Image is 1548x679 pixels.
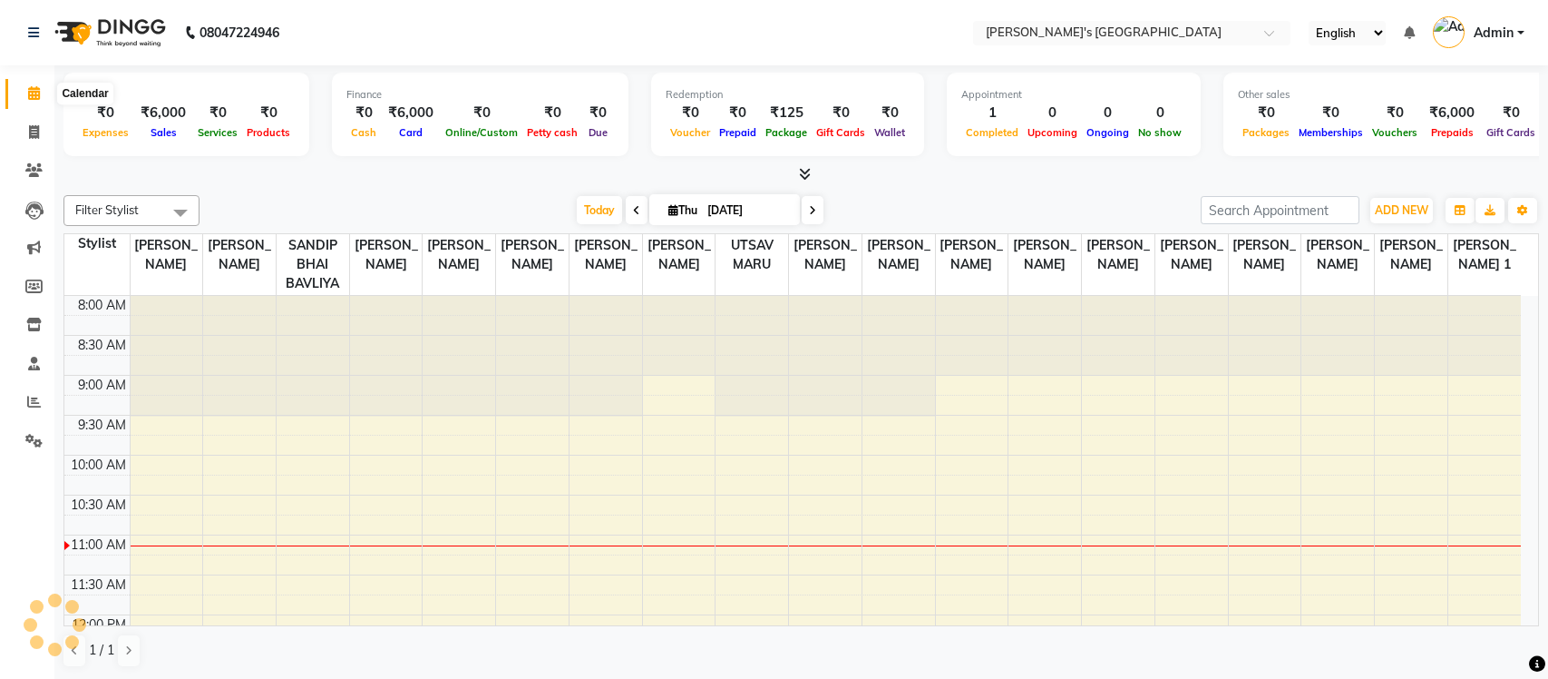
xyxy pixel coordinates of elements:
[78,87,295,103] div: Total
[961,126,1023,139] span: Completed
[961,103,1023,123] div: 1
[1375,234,1447,276] span: [PERSON_NAME]
[46,7,170,58] img: logo
[961,87,1186,103] div: Appointment
[350,234,423,276] span: [PERSON_NAME]
[761,126,812,139] span: Package
[1238,87,1540,103] div: Other sales
[242,126,295,139] span: Products
[1155,234,1228,276] span: [PERSON_NAME]
[74,416,130,435] div: 9:30 AM
[812,103,870,123] div: ₹0
[1008,234,1081,276] span: [PERSON_NAME]
[870,126,910,139] span: Wallet
[582,103,614,123] div: ₹0
[74,336,130,355] div: 8:30 AM
[715,103,761,123] div: ₹0
[715,126,761,139] span: Prepaid
[1238,103,1294,123] div: ₹0
[577,196,622,224] span: Today
[75,202,139,217] span: Filter Stylist
[74,296,130,315] div: 8:00 AM
[394,126,427,139] span: Card
[1301,234,1374,276] span: [PERSON_NAME]
[131,234,203,276] span: [PERSON_NAME]
[761,103,812,123] div: ₹125
[1082,234,1154,276] span: [PERSON_NAME]
[193,103,242,123] div: ₹0
[584,126,612,139] span: Due
[277,234,349,295] span: SANDIP BHAI BAVLIYA
[1294,126,1368,139] span: Memberships
[346,103,381,123] div: ₹0
[1426,126,1478,139] span: Prepaids
[1134,103,1186,123] div: 0
[1082,126,1134,139] span: Ongoing
[570,234,642,276] span: [PERSON_NAME]
[1023,126,1082,139] span: Upcoming
[89,641,114,660] span: 1 / 1
[441,103,522,123] div: ₹0
[67,576,130,595] div: 11:30 AM
[936,234,1008,276] span: [PERSON_NAME]
[1294,103,1368,123] div: ₹0
[716,234,788,276] span: UTSAV MARU
[67,536,130,555] div: 11:00 AM
[346,87,614,103] div: Finance
[381,103,441,123] div: ₹6,000
[1229,234,1301,276] span: [PERSON_NAME]
[74,376,130,395] div: 9:00 AM
[1482,126,1540,139] span: Gift Cards
[1023,103,1082,123] div: 0
[146,126,181,139] span: Sales
[643,234,716,276] span: [PERSON_NAME]
[1370,198,1433,223] button: ADD NEW
[1482,103,1540,123] div: ₹0
[666,87,910,103] div: Redemption
[441,126,522,139] span: Online/Custom
[64,234,130,253] div: Stylist
[666,103,715,123] div: ₹0
[812,126,870,139] span: Gift Cards
[346,126,381,139] span: Cash
[67,496,130,515] div: 10:30 AM
[1238,126,1294,139] span: Packages
[1134,126,1186,139] span: No show
[193,126,242,139] span: Services
[1433,16,1465,48] img: Admin
[522,103,582,123] div: ₹0
[789,234,862,276] span: [PERSON_NAME]
[1448,234,1521,276] span: [PERSON_NAME] 1
[1474,24,1514,43] span: Admin
[862,234,935,276] span: [PERSON_NAME]
[1422,103,1482,123] div: ₹6,000
[203,234,276,276] span: [PERSON_NAME]
[870,103,910,123] div: ₹0
[496,234,569,276] span: [PERSON_NAME]
[67,456,130,475] div: 10:00 AM
[702,197,793,224] input: 2025-09-04
[1082,103,1134,123] div: 0
[68,615,130,635] div: 12:00 PM
[200,7,279,58] b: 08047224946
[78,126,133,139] span: Expenses
[57,84,112,105] div: Calendar
[78,103,133,123] div: ₹0
[666,126,715,139] span: Voucher
[1368,103,1422,123] div: ₹0
[242,103,295,123] div: ₹0
[423,234,495,276] span: [PERSON_NAME]
[1201,196,1359,224] input: Search Appointment
[522,126,582,139] span: Petty cash
[664,203,702,217] span: Thu
[1368,126,1422,139] span: Vouchers
[1375,203,1428,217] span: ADD NEW
[133,103,193,123] div: ₹6,000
